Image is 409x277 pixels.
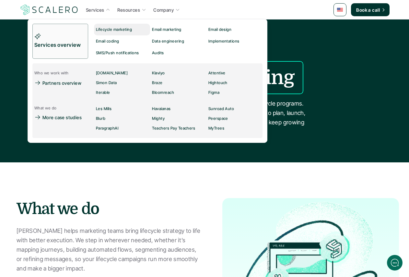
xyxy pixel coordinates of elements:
[94,35,150,47] a: Email coding
[94,78,150,88] a: Simon Data
[152,126,195,131] p: Teachers Pay Teachers
[150,88,206,97] a: Bloomreach
[150,24,206,35] a: Email marketing
[96,51,139,55] p: SMS/Push notifications
[96,71,128,75] p: [DOMAIN_NAME]
[208,39,240,44] p: Implementations
[32,78,86,88] a: Partners overview
[94,47,150,59] a: SMS/Push notifications
[206,24,263,35] a: Email design
[94,104,150,114] a: Les Mills
[10,31,120,42] h1: Hi! Welcome to [GEOGRAPHIC_DATA].
[96,126,119,131] p: ParagraphAI
[96,39,119,44] p: Email coding
[94,68,150,78] a: [DOMAIN_NAME]
[153,6,174,13] p: Company
[96,27,132,32] p: Lifecycle marketing
[208,126,224,131] p: MyTrees
[42,80,81,86] p: Partners overview
[96,107,111,111] p: Les Mills
[206,78,263,88] a: Hightouch
[150,35,206,47] a: Data engineering
[96,81,117,85] p: Simon Data
[10,86,120,99] button: New conversation
[206,68,263,78] a: Attentive
[152,90,174,95] p: Bloomreach
[32,24,88,59] a: Services overview
[206,104,263,114] a: Sunroad Auto
[208,27,232,32] p: Email design
[152,71,165,75] p: Klaviyo
[208,90,219,95] p: Figma
[152,107,170,111] p: Havaianas
[208,81,228,85] p: Hightouch
[94,114,150,123] a: Blurb
[206,123,263,133] a: MyTrees
[86,6,104,13] p: Services
[208,71,226,75] p: Attentive
[34,71,69,75] p: Who we work with
[96,90,110,95] p: Iterable
[208,107,234,111] p: Sunroad Auto
[351,3,390,16] a: Book a call
[19,4,79,16] img: Scalero company logo
[206,114,263,123] a: Peerspace
[34,41,82,49] p: Services overview
[152,116,165,121] p: Mighty
[150,104,206,114] a: Havaianas
[206,35,263,47] a: Implementations
[152,39,184,44] p: Data engineering
[94,123,150,133] a: ParagraphAI
[94,24,150,35] a: Lifecycle marketing
[150,114,206,123] a: Mighty
[117,6,140,13] p: Resources
[42,114,82,121] p: More case studies
[150,68,206,78] a: Klaviyo
[115,66,294,89] h1: Lifecycle marketing
[32,112,88,122] a: More case studies
[152,81,162,85] p: Braze
[34,106,57,110] p: What we do
[150,123,206,133] a: Teachers Pay Teachers
[152,27,181,32] p: Email marketing
[17,198,203,220] h2: What we do
[152,51,164,55] p: Audits
[356,6,380,13] p: Book a call
[94,88,150,97] a: Iterable
[208,116,228,121] p: Peerspace
[10,43,120,74] h2: Let us know if we can help with lifecycle marketing.
[42,90,78,95] span: New conversation
[150,47,203,59] a: Audits
[96,116,105,121] p: Blurb
[150,78,206,88] a: Braze
[206,88,263,97] a: Figma
[387,255,403,271] iframe: gist-messenger-bubble-iframe
[54,227,82,231] span: We run on Gist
